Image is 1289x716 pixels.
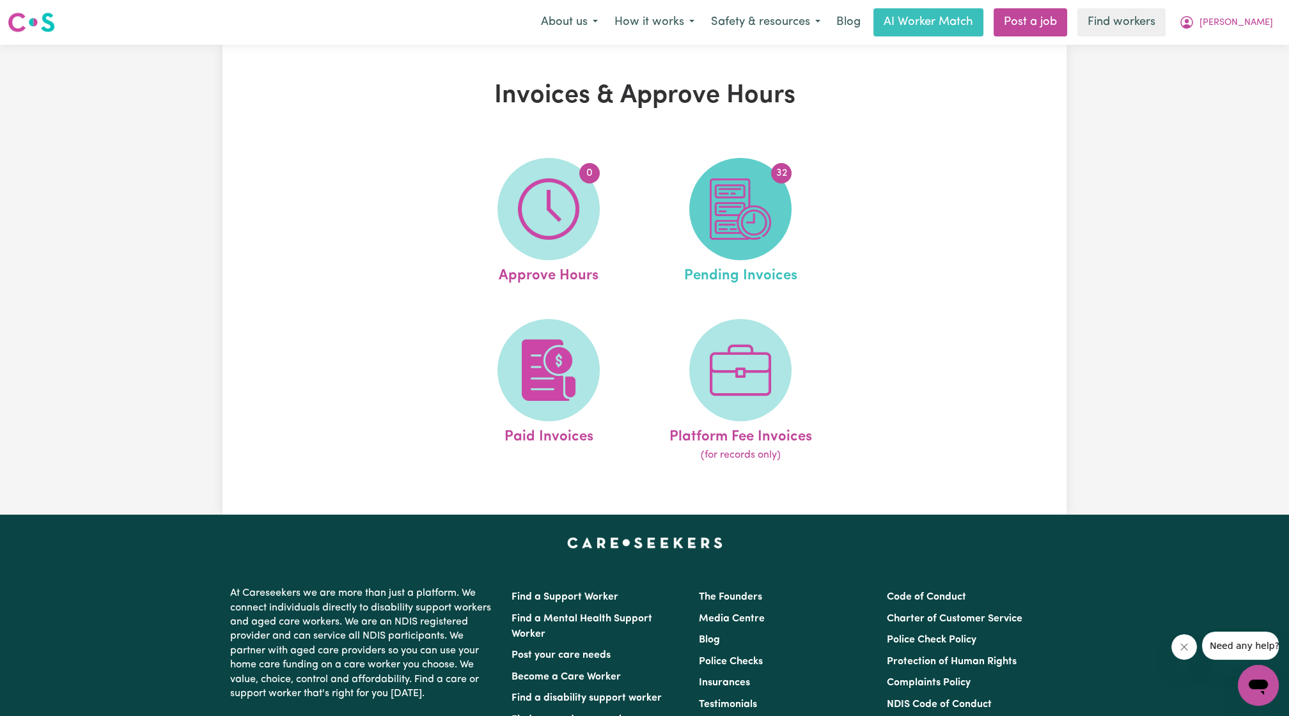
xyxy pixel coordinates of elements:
a: Pending Invoices [648,158,832,287]
a: AI Worker Match [873,8,983,36]
span: [PERSON_NAME] [1199,16,1273,30]
button: How it works [606,9,703,36]
iframe: Close message [1171,634,1197,660]
a: Charter of Customer Service [887,614,1022,624]
a: Find a disability support worker [512,693,662,703]
a: Careseekers home page [567,538,723,548]
a: Approve Hours [457,158,641,287]
a: Post your care needs [512,650,611,660]
span: Platform Fee Invoices [669,421,811,448]
iframe: Button to launch messaging window [1238,665,1279,706]
span: Paid Invoices [504,421,593,448]
a: Find a Mental Health Support Worker [512,614,652,639]
a: Post a job [994,8,1067,36]
span: Need any help? [8,9,77,19]
a: Testimonials [699,699,757,710]
span: 32 [771,163,792,183]
a: Code of Conduct [887,592,966,602]
span: Approve Hours [499,260,598,287]
a: Blog [699,635,720,645]
a: NDIS Code of Conduct [887,699,992,710]
a: Become a Care Worker [512,672,621,682]
p: At Careseekers we are more than just a platform. We connect individuals directly to disability su... [230,581,496,706]
a: Insurances [699,678,750,688]
button: Safety & resources [703,9,829,36]
a: The Founders [699,592,762,602]
iframe: Message from company [1202,632,1279,660]
a: Blog [829,8,868,36]
a: Police Checks [699,657,763,667]
span: Pending Invoices [684,260,797,287]
img: Careseekers logo [8,11,55,34]
a: Find a Support Worker [512,592,618,602]
a: Police Check Policy [887,635,976,645]
span: 0 [579,163,600,183]
a: Platform Fee Invoices(for records only) [648,319,832,463]
span: (for records only) [700,447,780,463]
a: Find workers [1077,8,1166,36]
h1: Invoices & Approve Hours [371,81,918,111]
a: Complaints Policy [887,678,971,688]
a: Careseekers logo [8,8,55,37]
button: About us [533,9,606,36]
button: My Account [1171,9,1281,36]
a: Media Centre [699,614,765,624]
a: Protection of Human Rights [887,657,1017,667]
a: Paid Invoices [457,319,641,463]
